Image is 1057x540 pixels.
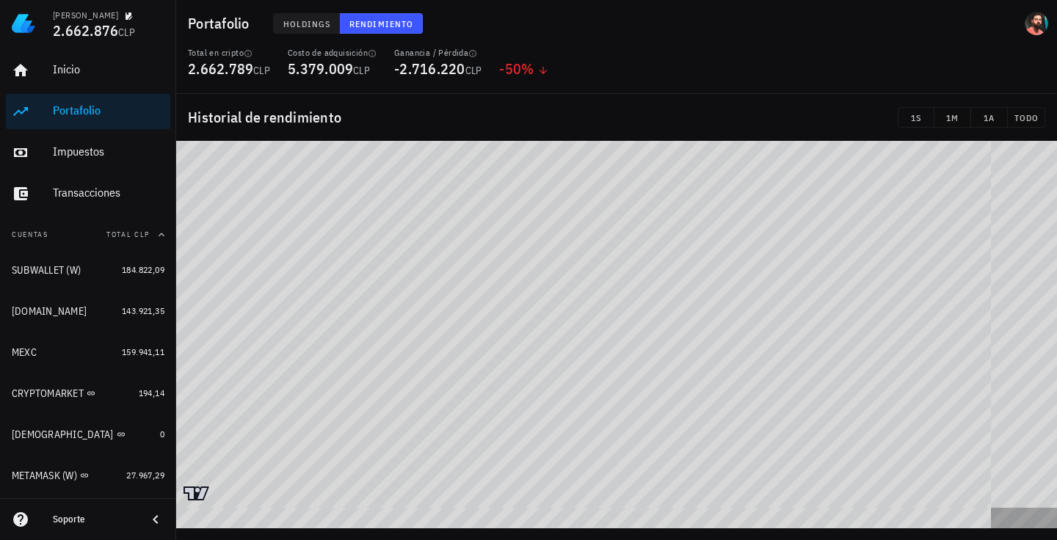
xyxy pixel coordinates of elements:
[353,64,370,77] span: CLP
[6,217,170,252] button: CuentasTotal CLP
[12,264,81,277] div: SUBWALLET (W)
[977,112,1001,123] span: 1A
[160,428,164,439] span: 0
[6,53,170,88] a: Inicio
[176,94,1057,141] div: Historial de rendimiento
[118,26,135,39] span: CLP
[6,293,170,329] a: [DOMAIN_NAME] 143.921,35
[139,387,164,398] span: 194,14
[122,305,164,316] span: 143.921,35
[6,94,170,129] a: Portafolio
[106,230,150,239] span: Total CLP
[12,346,37,359] div: MEXC
[12,305,87,318] div: [DOMAIN_NAME]
[53,145,164,158] div: Impuestos
[53,186,164,200] div: Transacciones
[53,62,164,76] div: Inicio
[253,64,270,77] span: CLP
[6,458,170,493] a: METAMASK (W) 27.967,29
[12,387,84,400] div: CRYPTOMARKET
[934,107,971,128] button: 1M
[349,18,413,29] span: Rendimiento
[288,59,353,79] span: 5.379.009
[904,112,928,123] span: 1S
[126,470,164,481] span: 27.967,29
[499,62,548,76] div: -50
[1014,112,1039,123] span: TODO
[6,252,170,288] a: SUBWALLET (W) 184.822,09
[12,470,77,482] div: METAMASK (W)
[283,18,331,29] span: Holdings
[6,335,170,370] a: MEXC 159.941,11
[53,103,164,117] div: Portafolio
[1025,12,1048,35] div: avatar
[288,47,377,59] div: Costo de adquisición
[971,107,1008,128] button: 1A
[6,135,170,170] a: Impuestos
[394,59,465,79] span: -2.716.220
[6,376,170,411] a: CRYPTOMARKET 194,14
[188,12,255,35] h1: Portafolio
[1008,107,1045,128] button: TODO
[340,13,423,34] button: Rendimiento
[521,59,534,79] span: %
[6,176,170,211] a: Transacciones
[940,112,965,123] span: 1M
[12,12,35,35] img: LedgiFi
[53,21,118,40] span: 2.662.876
[394,47,482,59] div: Ganancia / Pérdida
[53,10,118,21] div: [PERSON_NAME]
[122,346,164,357] span: 159.941,11
[188,59,253,79] span: 2.662.789
[12,428,114,441] div: [DEMOGRAPHIC_DATA]
[898,107,934,128] button: 1S
[188,47,270,59] div: Total en cripto
[53,514,135,525] div: Soporte
[465,64,482,77] span: CLP
[6,417,170,452] a: [DEMOGRAPHIC_DATA] 0
[122,264,164,275] span: 184.822,09
[273,13,341,34] button: Holdings
[184,486,209,500] a: Charting by TradingView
